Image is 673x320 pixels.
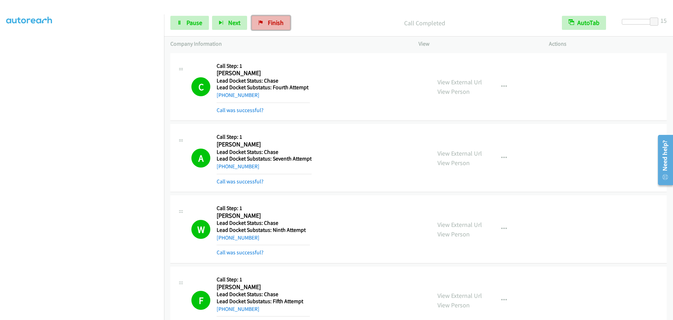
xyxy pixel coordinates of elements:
[217,276,310,283] h5: Call Step: 1
[228,19,240,27] span: Next
[437,230,470,238] a: View Person
[217,69,310,77] h2: [PERSON_NAME]
[191,291,210,310] h1: F
[437,87,470,96] a: View Person
[437,221,482,229] a: View External Url
[217,107,264,113] a: Call was successful?
[217,63,310,70] h5: Call Step: 1
[217,227,310,234] h5: Lead Docket Substatus: Ninth Attempt
[217,92,259,98] a: [PHONE_NUMBER]
[217,163,259,170] a: [PHONE_NUMBER]
[217,220,310,227] h5: Lead Docket Status: Chase
[217,178,264,185] a: Call was successful?
[268,19,284,27] span: Finish
[549,40,667,48] p: Actions
[437,149,482,157] a: View External Url
[217,212,310,220] h2: [PERSON_NAME]
[217,306,259,312] a: [PHONE_NUMBER]
[191,77,210,96] h1: C
[217,298,310,305] h5: Lead Docket Substatus: Fifth Attempt
[191,220,210,239] h1: W
[437,292,482,300] a: View External Url
[217,205,310,212] h5: Call Step: 1
[217,84,310,91] h5: Lead Docket Substatus: Fourth Attempt
[217,249,264,256] a: Call was successful?
[170,40,406,48] p: Company Information
[660,16,667,25] div: 15
[437,78,482,86] a: View External Url
[217,283,310,291] h2: [PERSON_NAME]
[252,16,290,30] a: Finish
[300,18,549,28] p: Call Completed
[653,132,673,188] iframe: Resource Center
[191,149,210,168] h1: A
[186,19,202,27] span: Pause
[217,133,312,141] h5: Call Step: 1
[562,16,606,30] button: AutoTab
[212,16,247,30] button: Next
[437,301,470,309] a: View Person
[217,234,259,241] a: [PHONE_NUMBER]
[217,291,310,298] h5: Lead Docket Status: Chase
[170,16,209,30] a: Pause
[419,40,536,48] p: View
[217,155,312,162] h5: Lead Docket Substatus: Seventh Attempt
[437,159,470,167] a: View Person
[217,149,312,156] h5: Lead Docket Status: Chase
[217,77,310,84] h5: Lead Docket Status: Chase
[217,141,310,149] h2: [PERSON_NAME]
